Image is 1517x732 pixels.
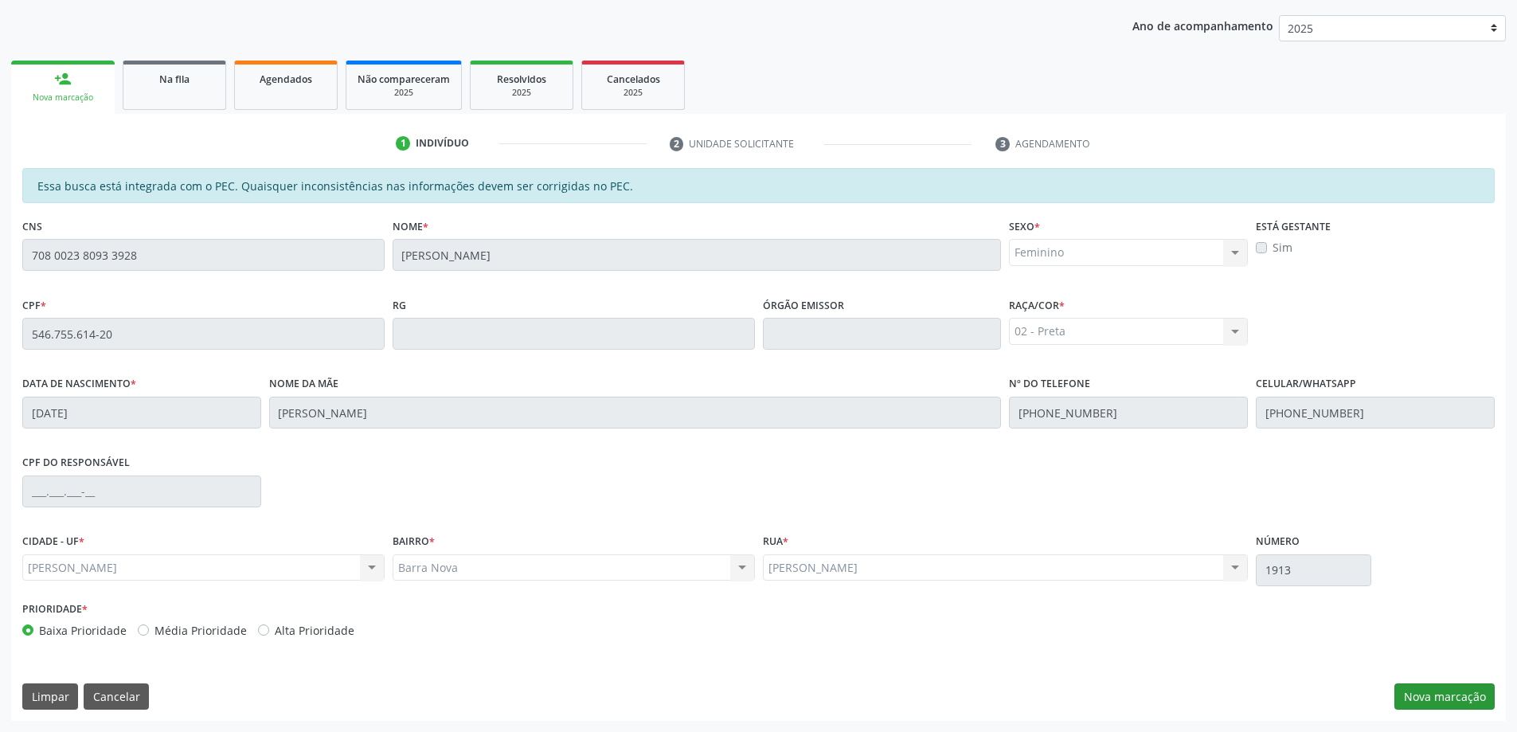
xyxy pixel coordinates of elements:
div: Indivíduo [416,136,469,151]
div: 2025 [593,87,673,99]
button: Limpar [22,683,78,710]
input: (__) _____-_____ [1009,397,1248,429]
div: person_add [54,70,72,88]
input: ___.___.___-__ [22,476,261,507]
label: RG [393,293,406,318]
label: Data de nascimento [22,372,136,397]
label: Órgão emissor [763,293,844,318]
span: Cancelados [607,72,660,86]
input: (__) _____-_____ [1256,397,1495,429]
label: CNS [22,214,42,239]
label: CIDADE - UF [22,530,84,554]
button: Cancelar [84,683,149,710]
label: CPF do responsável [22,451,130,476]
label: Alta Prioridade [275,622,354,639]
label: Média Prioridade [154,622,247,639]
button: Nova marcação [1394,683,1495,710]
label: Sexo [1009,214,1040,239]
label: BAIRRO [393,530,435,554]
div: 1 [396,136,410,151]
div: Essa busca está integrada com o PEC. Quaisquer inconsistências nas informações devem ser corrigid... [22,168,1495,203]
label: Prioridade [22,597,88,622]
label: Número [1256,530,1300,554]
span: Na fila [159,72,190,86]
label: Baixa Prioridade [39,622,127,639]
span: Não compareceram [358,72,450,86]
label: Nome da mãe [269,372,338,397]
label: Raça/cor [1009,293,1065,318]
label: Celular/WhatsApp [1256,372,1356,397]
label: Está gestante [1256,214,1331,239]
label: Rua [763,530,788,554]
div: Nova marcação [22,92,104,104]
span: Resolvidos [497,72,546,86]
label: CPF [22,293,46,318]
div: 2025 [358,87,450,99]
p: Ano de acompanhamento [1132,15,1273,35]
span: Agendados [260,72,312,86]
input: __/__/____ [22,397,261,429]
label: Nº do Telefone [1009,372,1090,397]
div: 2025 [482,87,561,99]
label: Nome [393,214,428,239]
label: Sim [1273,239,1292,256]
